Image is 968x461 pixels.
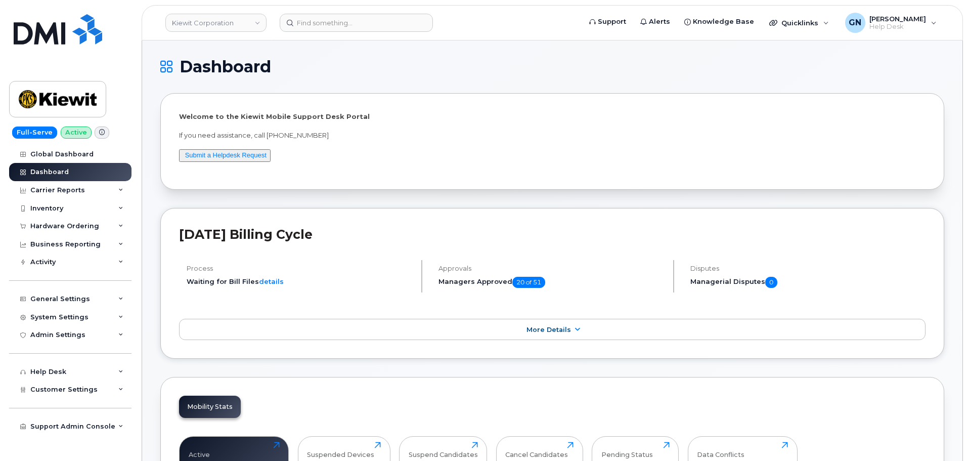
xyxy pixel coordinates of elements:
span: 0 [765,277,777,288]
h2: [DATE] Billing Cycle [179,227,926,242]
h5: Managers Approved [438,277,665,288]
p: If you need assistance, call [PHONE_NUMBER] [179,131,926,140]
a: details [259,277,284,285]
h5: Managerial Disputes [690,277,926,288]
div: Active [189,442,210,458]
div: Suspended Devices [307,442,374,458]
h4: Approvals [438,265,665,272]
div: Suspend Candidates [409,442,478,458]
p: Welcome to the Kiewit Mobile Support Desk Portal [179,112,926,121]
div: Cancel Candidates [505,442,568,458]
div: Data Conflicts [697,442,744,458]
span: Dashboard [180,59,271,74]
h4: Process [187,265,413,272]
iframe: Messenger Launcher [924,417,960,453]
button: Submit a Helpdesk Request [179,149,271,162]
h4: Disputes [690,265,926,272]
span: More Details [526,326,571,333]
li: Waiting for Bill Files [187,277,413,286]
a: Submit a Helpdesk Request [185,151,267,159]
span: 20 of 51 [512,277,545,288]
div: Pending Status [601,442,653,458]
